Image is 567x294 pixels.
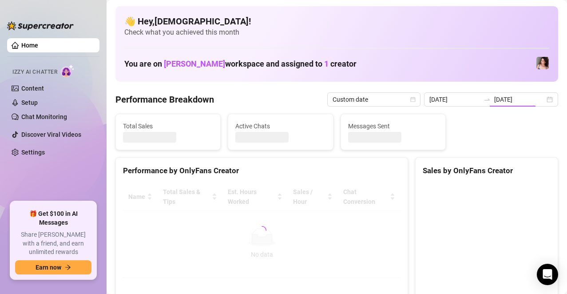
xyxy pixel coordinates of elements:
[15,260,91,274] button: Earn nowarrow-right
[7,21,74,30] img: logo-BBDzfeDw.svg
[235,121,325,131] span: Active Chats
[21,99,38,106] a: Setup
[61,64,75,77] img: AI Chatter
[484,96,491,103] span: swap-right
[124,59,357,69] h1: You are on workspace and assigned to creator
[429,95,480,104] input: Start date
[124,28,549,37] span: Check what you achieved this month
[348,121,438,131] span: Messages Sent
[123,121,213,131] span: Total Sales
[21,113,67,120] a: Chat Monitoring
[258,226,266,235] span: loading
[536,57,549,69] img: Lauren
[21,85,44,92] a: Content
[15,210,91,227] span: 🎁 Get $100 in AI Messages
[164,59,225,68] span: [PERSON_NAME]
[21,131,81,138] a: Discover Viral Videos
[65,264,71,270] span: arrow-right
[484,96,491,103] span: to
[494,95,545,104] input: End date
[12,68,57,76] span: Izzy AI Chatter
[537,264,558,285] div: Open Intercom Messenger
[21,42,38,49] a: Home
[21,149,45,156] a: Settings
[15,230,91,257] span: Share [PERSON_NAME] with a friend, and earn unlimited rewards
[333,93,415,106] span: Custom date
[123,165,400,177] div: Performance by OnlyFans Creator
[410,97,416,102] span: calendar
[324,59,329,68] span: 1
[115,93,214,106] h4: Performance Breakdown
[36,264,61,271] span: Earn now
[423,165,551,177] div: Sales by OnlyFans Creator
[124,15,549,28] h4: 👋 Hey, [DEMOGRAPHIC_DATA] !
